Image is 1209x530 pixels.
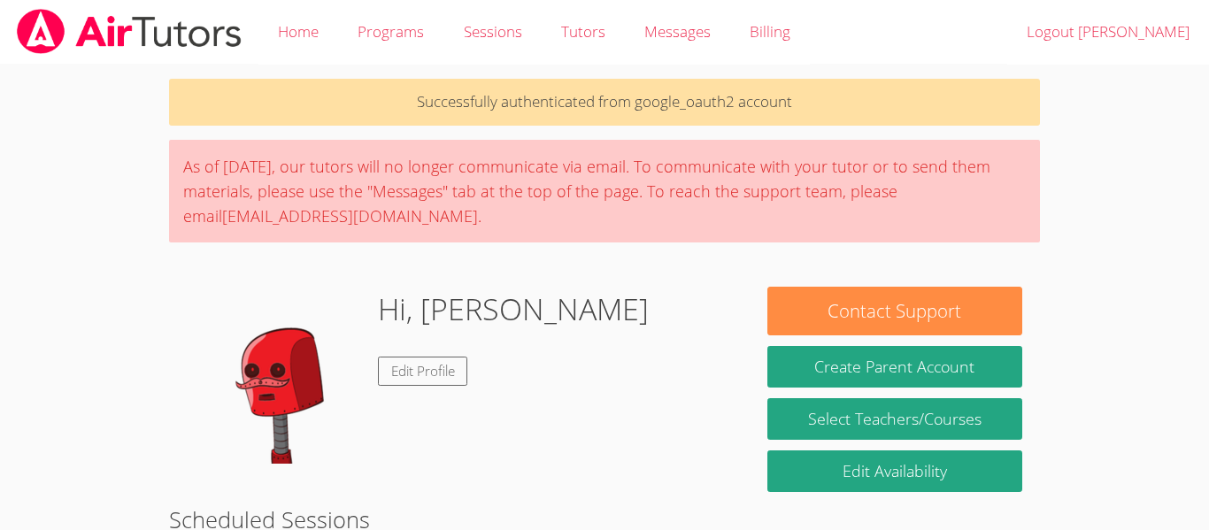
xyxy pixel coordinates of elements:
button: Create Parent Account [767,346,1022,388]
img: default.png [187,287,364,464]
span: Messages [644,21,711,42]
div: As of [DATE], our tutors will no longer communicate via email. To communicate with your tutor or ... [169,140,1040,242]
h1: Hi, [PERSON_NAME] [378,287,649,332]
a: Select Teachers/Courses [767,398,1022,440]
img: airtutors_banner-c4298cdbf04f3fff15de1276eac7730deb9818008684d7c2e4769d2f7ddbe033.png [15,9,243,54]
a: Edit Profile [378,357,468,386]
a: Edit Availability [767,450,1022,492]
p: Successfully authenticated from google_oauth2 account [169,79,1040,126]
button: Contact Support [767,287,1022,335]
